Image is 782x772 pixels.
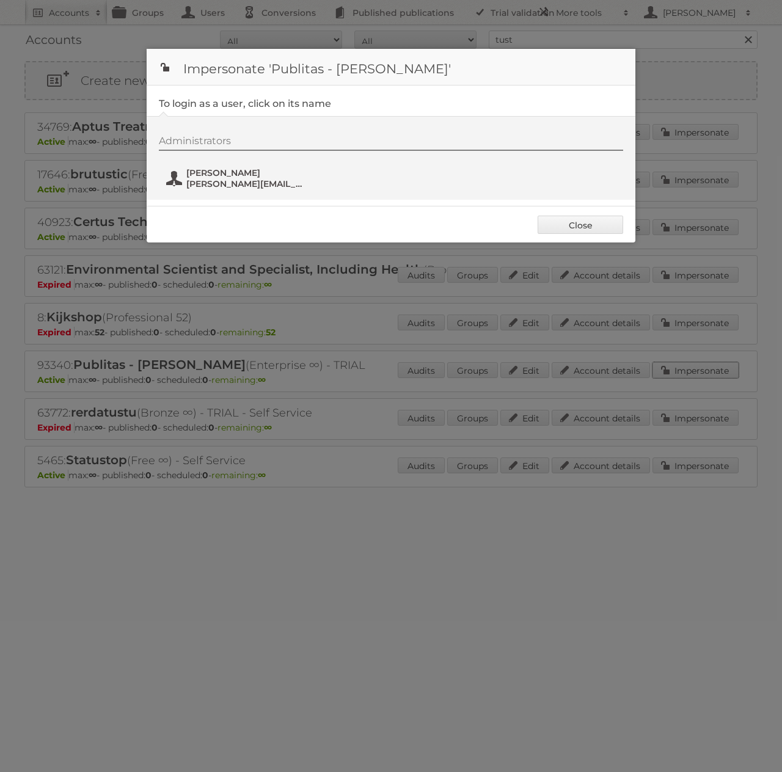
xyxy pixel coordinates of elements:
[165,166,309,191] button: [PERSON_NAME] [PERSON_NAME][EMAIL_ADDRESS][DOMAIN_NAME]
[159,98,331,109] legend: To login as a user, click on its name
[186,167,305,178] span: [PERSON_NAME]
[186,178,305,189] span: [PERSON_NAME][EMAIL_ADDRESS][DOMAIN_NAME]
[147,49,635,86] h1: Impersonate 'Publitas - [PERSON_NAME]'
[538,216,623,234] a: Close
[159,135,623,151] div: Administrators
